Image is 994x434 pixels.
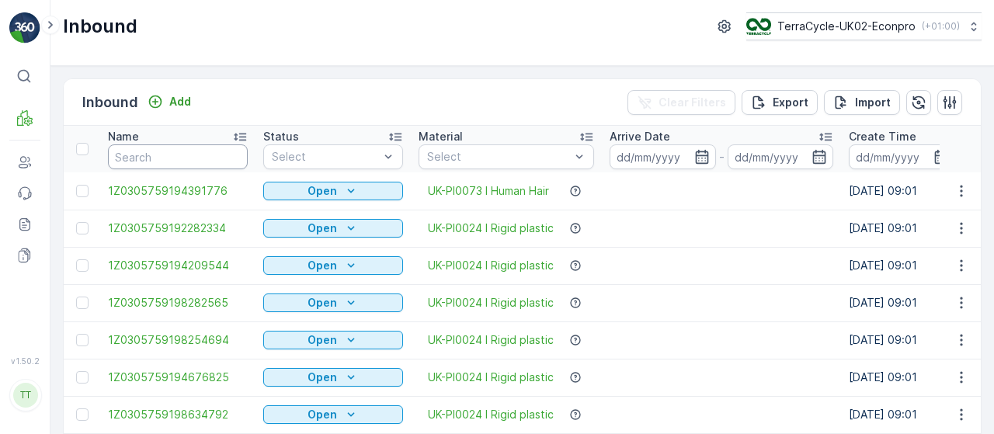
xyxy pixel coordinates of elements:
a: 1Z0305759198254694 [108,332,248,348]
p: Create Time [849,129,916,144]
a: UK-PI0024 I Rigid plastic [428,295,554,311]
p: ( +01:00 ) [922,20,960,33]
p: Status [263,129,299,144]
input: Search [108,144,248,169]
p: - [719,148,725,166]
p: Import [855,95,891,110]
a: UK-PI0024 I Rigid plastic [428,258,554,273]
a: UK-PI0024 I Rigid plastic [428,332,554,348]
p: Select [427,149,570,165]
p: Name [108,129,139,144]
p: Select [272,149,379,165]
a: UK-PI0024 I Rigid plastic [428,220,554,236]
p: Open [308,370,337,385]
p: Export [773,95,808,110]
a: 1Z0305759194676825 [108,370,248,385]
button: Open [263,368,403,387]
p: Open [308,258,337,273]
button: Open [263,182,403,200]
button: TerraCycle-UK02-Econpro(+01:00) [746,12,982,40]
a: 1Z0305759194209544 [108,258,248,273]
p: Open [308,332,337,348]
p: Clear Filters [659,95,726,110]
button: Open [263,293,403,312]
p: Open [308,220,337,236]
p: Open [308,183,337,199]
button: Open [263,405,403,424]
a: 1Z0305759198634792 [108,407,248,422]
img: logo [9,12,40,43]
button: Open [263,219,403,238]
p: TerraCycle-UK02-Econpro [777,19,916,34]
p: Add [169,94,191,109]
button: Add [141,92,197,111]
a: UK-PI0024 I Rigid plastic [428,407,554,422]
a: UK-PI0073 I Human Hair [428,183,549,199]
input: dd/mm/yyyy [610,144,716,169]
div: Toggle Row Selected [76,297,89,309]
div: Toggle Row Selected [76,185,89,197]
button: Clear Filters [627,90,735,115]
p: Inbound [82,92,138,113]
div: Toggle Row Selected [76,408,89,421]
span: v 1.50.2 [9,356,40,366]
p: Arrive Date [610,129,670,144]
input: dd/mm/yyyy [849,144,955,169]
div: Toggle Row Selected [76,334,89,346]
button: Open [263,256,403,275]
button: Open [263,331,403,349]
div: Toggle Row Selected [76,222,89,234]
button: TT [9,369,40,422]
button: Import [824,90,900,115]
a: 1Z0305759198282565 [108,295,248,311]
img: terracycle_logo_wKaHoWT.png [746,18,771,35]
div: Toggle Row Selected [76,371,89,384]
div: Toggle Row Selected [76,259,89,272]
p: Inbound [63,14,137,39]
a: UK-PI0024 I Rigid plastic [428,370,554,385]
p: Open [308,295,337,311]
p: Open [308,407,337,422]
a: 1Z0305759194391776 [108,183,248,199]
p: Material [419,129,463,144]
button: Export [742,90,818,115]
div: TT [13,383,38,408]
a: 1Z0305759192282334 [108,220,248,236]
input: dd/mm/yyyy [728,144,834,169]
